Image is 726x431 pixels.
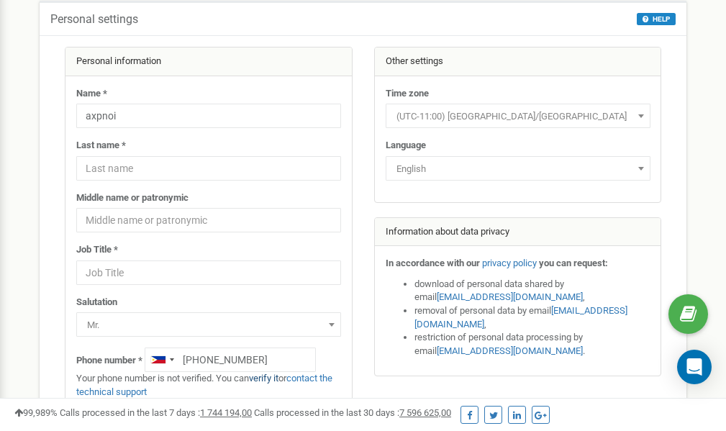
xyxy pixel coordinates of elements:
[76,312,341,337] span: Mr.
[414,331,650,358] li: restriction of personal data processing by email .
[145,348,178,371] div: Telephone country code
[386,87,429,101] label: Time zone
[145,348,316,372] input: +1-800-555-55-55
[76,191,189,205] label: Middle name or patronymic
[414,305,627,330] a: [EMAIL_ADDRESS][DOMAIN_NAME]
[76,104,341,128] input: Name
[76,260,341,285] input: Job Title
[482,258,537,268] a: privacy policy
[414,304,650,331] li: removal of personal data by email ,
[50,13,138,26] h5: Personal settings
[391,159,645,179] span: English
[414,278,650,304] li: download of personal data shared by email ,
[437,345,583,356] a: [EMAIL_ADDRESS][DOMAIN_NAME]
[65,47,352,76] div: Personal information
[76,243,118,257] label: Job Title *
[254,407,451,418] span: Calls processed in the last 30 days :
[249,373,278,384] a: verify it
[375,218,661,247] div: Information about data privacy
[375,47,661,76] div: Other settings
[677,350,712,384] div: Open Intercom Messenger
[76,354,142,368] label: Phone number *
[437,291,583,302] a: [EMAIL_ADDRESS][DOMAIN_NAME]
[391,106,645,127] span: (UTC-11:00) Pacific/Midway
[81,315,336,335] span: Mr.
[200,407,252,418] u: 1 744 194,00
[76,372,341,399] p: Your phone number is not verified. You can or
[60,407,252,418] span: Calls processed in the last 7 days :
[386,104,650,128] span: (UTC-11:00) Pacific/Midway
[76,87,107,101] label: Name *
[539,258,608,268] strong: you can request:
[386,258,480,268] strong: In accordance with our
[76,156,341,181] input: Last name
[76,373,332,397] a: contact the technical support
[76,208,341,232] input: Middle name or patronymic
[386,139,426,153] label: Language
[399,407,451,418] u: 7 596 625,00
[76,139,126,153] label: Last name *
[386,156,650,181] span: English
[14,407,58,418] span: 99,989%
[637,13,676,25] button: HELP
[76,296,117,309] label: Salutation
